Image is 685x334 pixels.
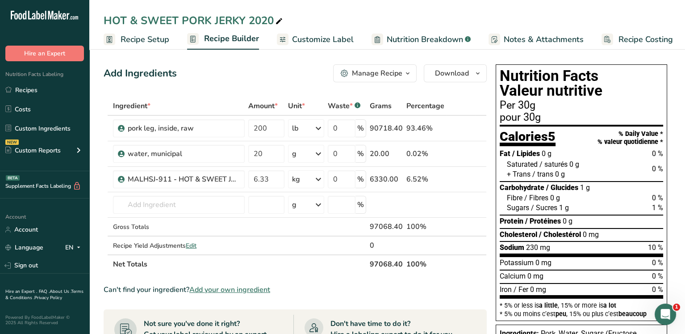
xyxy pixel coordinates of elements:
a: Recipe Costing [601,30,673,50]
th: Net Totals [111,254,368,273]
span: Ingredient [113,101,150,111]
div: Custom Reports [5,146,61,155]
span: 0 % [652,149,663,158]
span: / Sucres [531,203,557,212]
span: Notes & Attachments [504,34,584,46]
a: FAQ . [39,288,50,295]
span: Carbohydrate [500,183,544,192]
div: % Daily Value * % valeur quotidienne * [597,130,663,146]
span: a lot [603,302,616,309]
span: 0 mg [535,258,551,267]
span: 1 g [580,183,590,192]
div: g [292,199,297,210]
a: Nutrition Breakdown [372,30,471,50]
div: g [292,148,297,159]
span: Sugars [507,203,529,212]
span: 0 g [569,160,579,169]
div: Calories [500,130,556,147]
span: a little [539,302,558,309]
span: 1 g [559,203,569,212]
span: / Fibres [524,194,548,202]
span: 1 [673,304,680,311]
span: 0 mg [530,285,546,294]
span: Protein [500,217,523,225]
span: Customize Label [292,34,354,46]
div: HOT & SWEET PORK JERKY 2020 [104,13,284,29]
div: Waste [328,101,360,111]
th: 97068.40 [368,254,405,273]
section: * 5% or less is , 15% or more is [500,299,663,317]
span: Edit [186,241,196,250]
span: Grams [370,101,392,111]
div: 90718.40 [370,123,403,134]
span: 0 % [652,165,663,173]
div: * 5% ou moins c’est , 15% ou plus c’est [500,311,663,317]
span: / Protéines [525,217,561,225]
input: Add Ingredient [113,196,245,214]
div: 20.00 [370,148,403,159]
div: pour 30g [500,112,663,123]
div: Add Ingredients [104,66,177,81]
a: Language [5,240,43,255]
span: 0 mg [583,230,599,239]
span: 230 mg [526,243,550,252]
div: Per 30g [500,100,663,111]
span: Unit [288,101,305,111]
span: Sodium [500,243,524,252]
button: Manage Recipe [333,64,417,82]
span: 0 g [550,194,560,202]
span: Iron [500,285,512,294]
th: 100% [405,254,446,273]
div: Manage Recipe [352,68,402,79]
button: Download [424,64,487,82]
div: Gross Totals [113,222,245,232]
a: Notes & Attachments [489,30,584,50]
span: 0 % [652,258,663,267]
span: Calcium [500,272,526,280]
span: Fibre [507,194,522,202]
div: 6.52% [406,174,444,185]
a: About Us . [50,288,71,295]
div: 0 [370,240,403,251]
span: / Lipides [512,149,540,158]
span: peu [556,310,566,317]
span: Recipe Costing [618,34,673,46]
div: water, municipal [128,148,239,159]
div: lb [292,123,298,134]
div: NEW [5,140,19,145]
div: Recipe Yield Adjustments [113,241,245,250]
span: 0 % [652,272,663,280]
div: pork leg, inside, raw [128,123,239,134]
span: Recipe Builder [204,33,259,45]
span: + Trans [507,170,530,178]
span: / saturés [539,160,568,169]
a: Hire an Expert . [5,288,37,295]
h1: Nutrition Facts Valeur nutritive [500,68,663,98]
span: 0 g [542,149,551,158]
span: 0 % [652,285,663,294]
span: Download [435,68,469,79]
span: Recipe Setup [121,34,169,46]
div: BETA [6,175,20,181]
a: Recipe Setup [104,30,169,50]
button: Hire an Expert [5,46,84,61]
span: / trans [532,170,553,178]
a: Terms & Conditions . [5,288,84,301]
iframe: Intercom live chat [655,304,676,325]
span: Amount [248,101,278,111]
div: kg [292,174,300,185]
div: 100% [406,221,444,232]
div: 6330.00 [370,174,403,185]
div: 93.46% [406,123,444,134]
span: 5 [548,129,556,144]
div: 0.02% [406,148,444,159]
span: 0 g [555,170,565,178]
div: EN [65,242,84,253]
a: Customize Label [277,30,354,50]
div: MALHSJ-911 - HOT & SWEET JERKY SPICE UNIT 2020 [128,174,239,185]
span: 0 % [652,194,663,202]
span: Nutrition Breakdown [387,34,463,46]
span: 10 % [648,243,663,252]
span: 1 % [652,203,663,212]
span: beaucoup [618,310,647,317]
